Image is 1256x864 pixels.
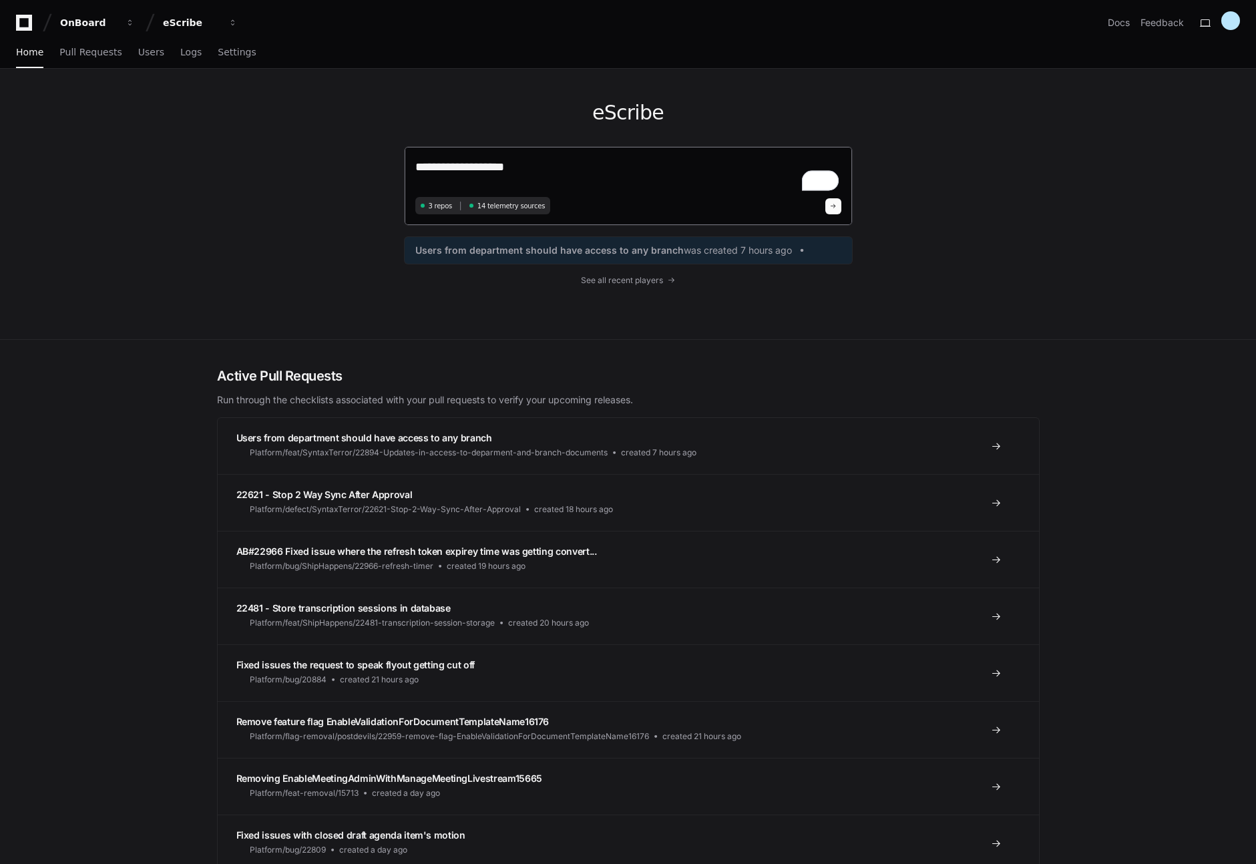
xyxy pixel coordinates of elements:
a: Fixed issues the request to speak flyout getting cut offPlatform/bug/20884created 21 hours ago [218,644,1039,701]
span: Platform/feat/ShipHappens/22481-transcription-session-storage [250,618,495,628]
div: OnBoard [60,16,118,29]
span: 3 repos [429,201,453,211]
div: eScribe [163,16,220,29]
textarea: To enrich screen reader interactions, please activate Accessibility in Grammarly extension settings [415,158,841,193]
a: 22481 - Store transcription sessions in databasePlatform/feat/ShipHappens/22481-transcription-ses... [218,588,1039,644]
span: Platform/defect/SyntaxTerror/22621-Stop-2-Way-Sync-After-Approval [250,504,521,515]
a: Settings [218,37,256,68]
span: created a day ago [372,788,440,799]
a: Removing EnableMeetingAdminWithManageMeetingLivestream15665Platform/feat-removal/15713created a d... [218,758,1039,815]
span: created 21 hours ago [662,731,741,742]
a: Users [138,37,164,68]
a: See all recent players [404,275,853,286]
p: Run through the checklists associated with your pull requests to verify your upcoming releases. [217,393,1040,407]
span: Settings [218,48,256,56]
span: See all recent players [581,275,663,286]
span: Platform/bug/ShipHappens/22966-refresh-timer [250,561,433,572]
span: Users from department should have access to any branch [415,244,684,257]
span: created 20 hours ago [508,618,589,628]
h1: eScribe [404,101,853,125]
button: Feedback [1140,16,1184,29]
span: Fixed issues with closed draft agenda item's motion [236,829,465,841]
h2: Active Pull Requests [217,367,1040,385]
span: Platform/feat-removal/15713 [250,788,359,799]
span: Home [16,48,43,56]
span: Platform/feat/SyntaxTerror/22894-Updates-in-access-to-deparment-and-branch-documents [250,447,608,458]
span: Platform/flag-removal/postdevils/22959-remove-flag-EnableValidationForDocumentTemplateName16176 [250,731,649,742]
span: Pull Requests [59,48,122,56]
span: Remove feature flag EnableValidationForDocumentTemplateName16176 [236,716,550,727]
span: created 18 hours ago [534,504,613,515]
span: created 7 hours ago [621,447,696,458]
span: Users [138,48,164,56]
span: created 21 hours ago [340,674,419,685]
a: Users from department should have access to any branchwas created 7 hours ago [415,244,841,257]
span: was created 7 hours ago [684,244,792,257]
a: Logs [180,37,202,68]
button: OnBoard [55,11,140,35]
span: AB#22966 Fixed issue where the refresh token expirey time was getting convert... [236,546,597,557]
span: created a day ago [339,845,407,855]
span: Logs [180,48,202,56]
span: 14 telemetry sources [477,201,545,211]
a: Pull Requests [59,37,122,68]
span: Removing EnableMeetingAdminWithManageMeetingLivestream15665 [236,773,542,784]
span: Platform/bug/20884 [250,674,327,685]
span: 22621 - Stop 2 Way Sync After Approval [236,489,413,500]
span: 22481 - Store transcription sessions in database [236,602,451,614]
button: eScribe [158,11,243,35]
a: AB#22966 Fixed issue where the refresh token expirey time was getting convert...Platform/bug/Ship... [218,531,1039,588]
a: Home [16,37,43,68]
a: Docs [1108,16,1130,29]
span: Platform/bug/22809 [250,845,326,855]
a: Remove feature flag EnableValidationForDocumentTemplateName16176Platform/flag-removal/postdevils/... [218,701,1039,758]
span: created 19 hours ago [447,561,526,572]
span: Fixed issues the request to speak flyout getting cut off [236,659,475,670]
a: 22621 - Stop 2 Way Sync After ApprovalPlatform/defect/SyntaxTerror/22621-Stop-2-Way-Sync-After-Ap... [218,474,1039,531]
a: Users from department should have access to any branchPlatform/feat/SyntaxTerror/22894-Updates-in... [218,418,1039,474]
span: Users from department should have access to any branch [236,432,492,443]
